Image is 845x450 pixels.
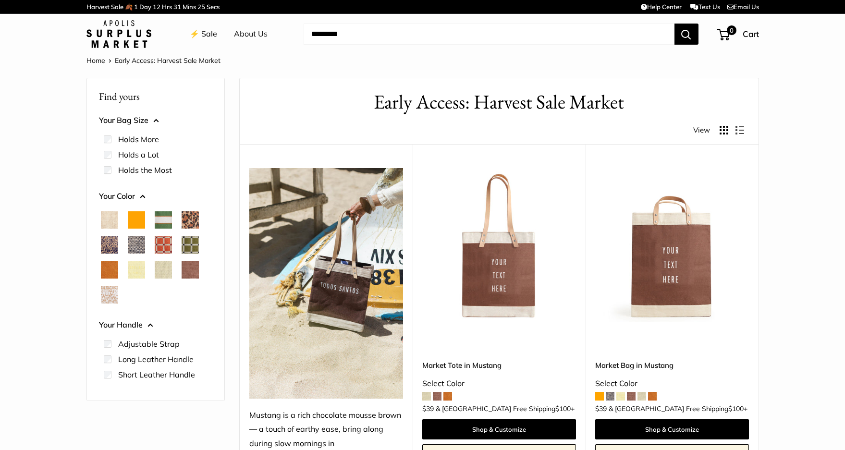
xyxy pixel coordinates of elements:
button: Your Color [99,189,212,204]
a: Text Us [690,3,720,11]
button: Blue Porcelain [101,236,118,254]
button: Your Handle [99,318,212,332]
div: Select Color [595,377,749,391]
img: Apolis: Surplus Market [86,20,151,48]
a: ⚡️ Sale [190,27,217,41]
a: Market Tote in Mustang [422,360,576,371]
label: Holds a Lot [118,149,159,160]
span: 25 [197,3,205,11]
button: Your Bag Size [99,113,212,128]
p: Find yours [99,87,212,106]
span: $100 [728,404,744,413]
button: Cognac [101,261,118,279]
a: Shop & Customize [422,419,576,439]
input: Search... [304,24,674,45]
a: Email Us [727,3,759,11]
span: Mins [183,3,196,11]
a: Market Tote in MustangMarket Tote in Mustang [422,168,576,322]
a: About Us [234,27,268,41]
span: & [GEOGRAPHIC_DATA] Free Shipping + [609,405,747,412]
span: & [GEOGRAPHIC_DATA] Free Shipping + [436,405,575,412]
img: Mustang is a rich chocolate mousse brown — a touch of earthy ease, bring along during slow mornin... [249,168,403,399]
span: $39 [422,404,434,413]
a: Shop & Customize [595,419,749,439]
button: Display products as grid [720,126,728,134]
button: Chambray [128,236,145,254]
label: Holds More [118,134,159,145]
span: Hrs [162,3,172,11]
button: Court Green [155,211,172,229]
span: Day [139,3,151,11]
span: 0 [726,25,736,35]
button: White Porcelain [101,286,118,304]
button: Mint Sorbet [155,261,172,279]
span: $39 [595,404,607,413]
div: Select Color [422,377,576,391]
button: Mustang [182,261,199,279]
span: 12 [153,3,160,11]
img: Market Tote in Mustang [422,168,576,322]
button: Search [674,24,698,45]
span: Cart [743,29,759,39]
label: Long Leather Handle [118,353,194,365]
button: Chenille Window Brick [155,236,172,254]
span: Secs [207,3,220,11]
span: 1 [134,3,138,11]
button: Natural [101,211,118,229]
nav: Breadcrumb [86,54,220,67]
a: Help Center [641,3,682,11]
a: Home [86,56,105,65]
img: Market Bag in Mustang [595,168,749,322]
label: Adjustable Strap [118,338,180,350]
button: Daisy [128,261,145,279]
span: $100 [555,404,571,413]
span: Early Access: Harvest Sale Market [115,56,220,65]
button: Display products as list [735,126,744,134]
label: Holds the Most [118,164,172,176]
h1: Early Access: Harvest Sale Market [254,88,744,116]
span: View [693,123,710,137]
button: Chenille Window Sage [182,236,199,254]
label: Short Leather Handle [118,369,195,380]
a: Market Bag in MustangMarket Bag in Mustang [595,168,749,322]
a: Market Bag in Mustang [595,360,749,371]
button: Orange [128,211,145,229]
span: 31 [173,3,181,11]
button: Cheetah [182,211,199,229]
a: 0 Cart [718,26,759,42]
